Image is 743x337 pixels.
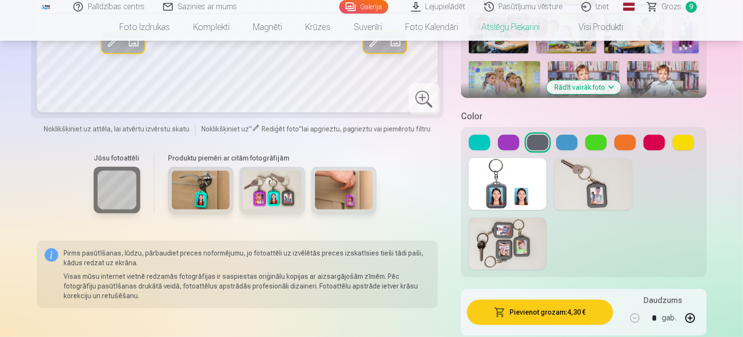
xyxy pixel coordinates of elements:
a: Foto kalendāri [394,14,470,41]
p: Pirms pasūtīšanas, lūdzu, pārbaudiet preces noformējumu, jo fotoattēli uz izvēlētās preces izskat... [64,248,430,268]
span: Noklikšķiniet uz attēla, lai atvērtu izvērstu skatu [44,124,189,134]
h6: Produktu piemēri ar citām fotogrāfijām [164,153,381,163]
button: Pievienot grozam:4,30 € [467,300,613,325]
a: Visi produkti [552,14,635,41]
button: Rādīt vairāk foto [546,80,621,94]
span: " [249,125,252,133]
span: " [299,125,302,133]
h5: Color [461,110,707,123]
span: lai apgrieztu, pagrieztu vai piemērotu filtru [302,125,431,133]
a: Magnēti [242,14,294,41]
span: Rediģēt foto [262,125,299,133]
a: Komplekti [182,14,242,41]
h6: Jūsu fotoattēli [94,153,140,163]
a: Atslēgu piekariņi [470,14,552,41]
p: Visas mūsu internet vietnē redzamās fotogrāfijas ir saspiestas oriģinālu kopijas ar aizsargājošām... [64,272,430,301]
div: gab. [662,306,677,330]
a: Suvenīri [343,14,394,41]
h5: Daudzums [644,295,682,306]
img: /fa1 [41,4,51,10]
span: 9 [686,1,697,13]
span: Noklikšķiniet uz [201,125,249,133]
a: Krūzes [294,14,343,41]
span: Grozs [662,1,682,13]
a: Foto izdrukas [108,14,182,41]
